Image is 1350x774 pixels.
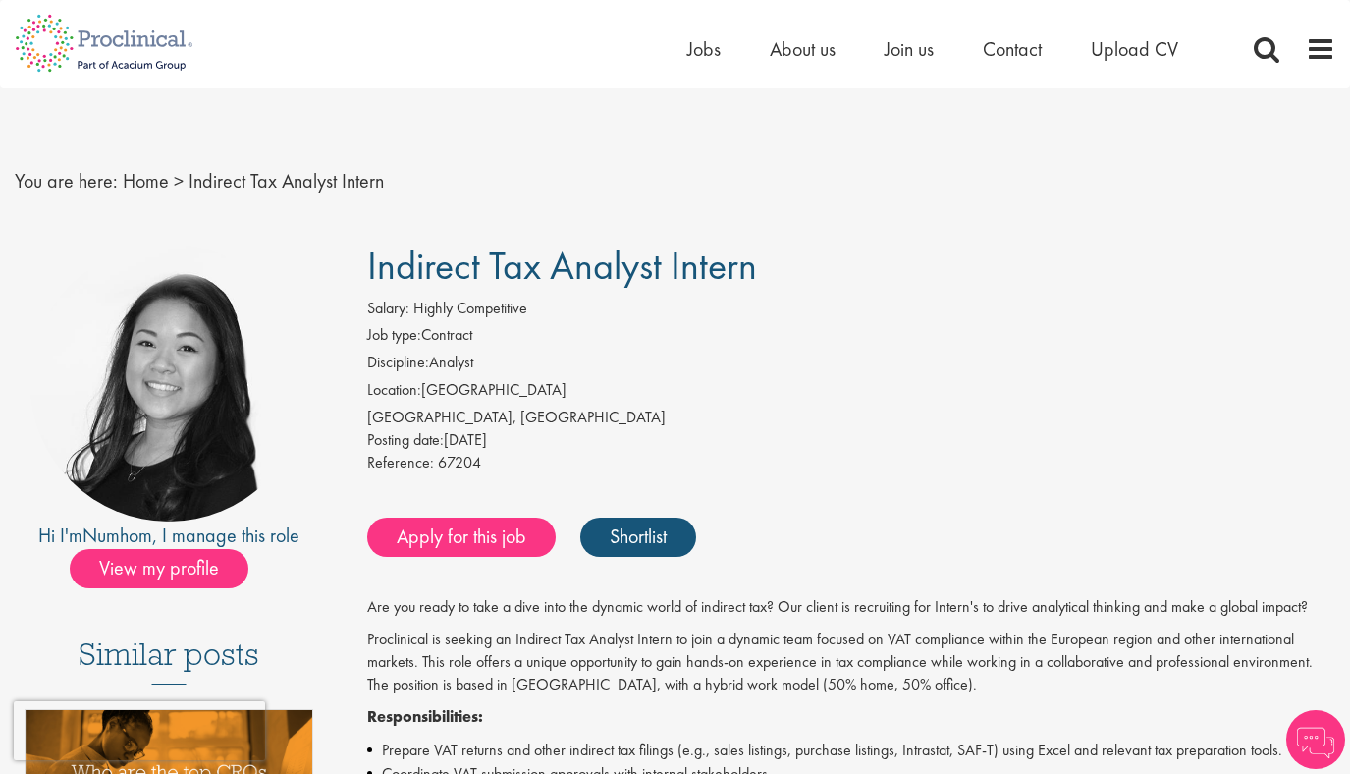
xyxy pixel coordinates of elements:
[983,36,1042,62] a: Contact
[770,36,836,62] a: About us
[367,518,556,557] a: Apply for this job
[367,324,421,347] label: Job type:
[367,379,421,402] label: Location:
[367,429,1335,452] div: [DATE]
[413,298,527,318] span: Highly Competitive
[189,168,384,193] span: Indirect Tax Analyst Intern
[367,407,1335,429] div: [GEOGRAPHIC_DATA], [GEOGRAPHIC_DATA]
[30,245,307,522] img: imeage of recruiter Numhom Sudsok
[367,629,1335,696] p: Proclinical is seeking an Indirect Tax Analyst Intern to join a dynamic team focused on VAT compl...
[70,549,248,588] span: View my profile
[885,36,934,62] a: Join us
[79,637,259,685] h3: Similar posts
[367,452,434,474] label: Reference:
[367,324,1335,352] li: Contract
[367,429,444,450] span: Posting date:
[367,352,1335,379] li: Analyst
[82,523,152,548] a: Numhom
[367,706,483,727] strong: Responsibilities:
[580,518,696,557] a: Shortlist
[123,168,169,193] a: breadcrumb link
[687,36,721,62] a: Jobs
[174,168,184,193] span: >
[15,168,118,193] span: You are here:
[367,298,409,320] label: Salary:
[367,352,429,374] label: Discipline:
[367,379,1335,407] li: [GEOGRAPHIC_DATA]
[1091,36,1178,62] a: Upload CV
[438,452,481,472] span: 67204
[367,596,1335,619] p: Are you ready to take a dive into the dynamic world of indirect tax? Our client is recruiting for...
[1286,710,1345,769] img: Chatbot
[70,553,268,579] a: View my profile
[367,739,1335,762] li: Prepare VAT returns and other indirect tax filings (e.g., sales listings, purchase listings, Intr...
[367,241,757,291] span: Indirect Tax Analyst Intern
[14,701,265,760] iframe: reCAPTCHA
[15,522,323,550] div: Hi I'm , I manage this role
